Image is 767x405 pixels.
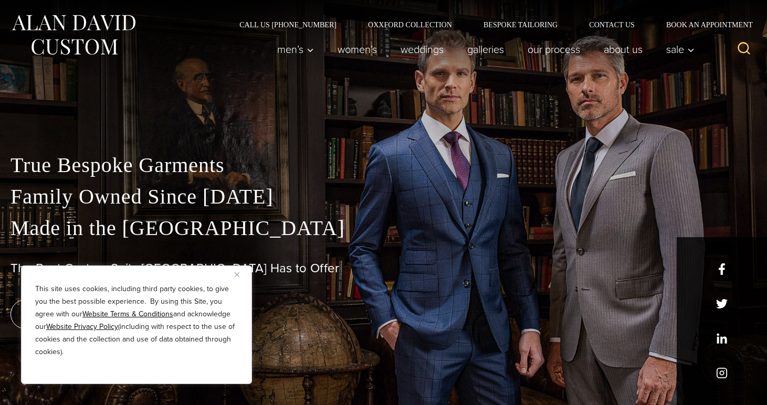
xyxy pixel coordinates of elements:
a: Women’s [326,39,389,60]
nav: Primary Navigation [266,39,700,60]
a: Website Privacy Policy [46,321,118,332]
a: Call Us [PHONE_NUMBER] [224,21,352,28]
a: About Us [592,39,655,60]
span: Sale [666,44,695,55]
nav: Secondary Navigation [224,21,757,28]
a: Bespoke Tailoring [468,21,573,28]
img: Close [235,272,239,277]
button: View Search Form [731,37,757,62]
a: Website Terms & Conditions [82,308,173,319]
a: Contact Us [573,21,650,28]
a: weddings [389,39,456,60]
h1: The Best Custom Suits [GEOGRAPHIC_DATA] Has to Offer [10,261,757,276]
p: True Bespoke Garments Family Owned Since [DATE] Made in the [GEOGRAPHIC_DATA] [10,150,757,244]
a: Book an Appointment [650,21,757,28]
img: Alan David Custom [10,12,136,58]
p: This site uses cookies, including third party cookies, to give you the best possible experience. ... [35,283,238,358]
a: Oxxford Collection [352,21,468,28]
a: Galleries [456,39,516,60]
button: Close [235,268,247,281]
a: Our Process [516,39,592,60]
a: book an appointment [10,300,157,329]
span: Men’s [277,44,314,55]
